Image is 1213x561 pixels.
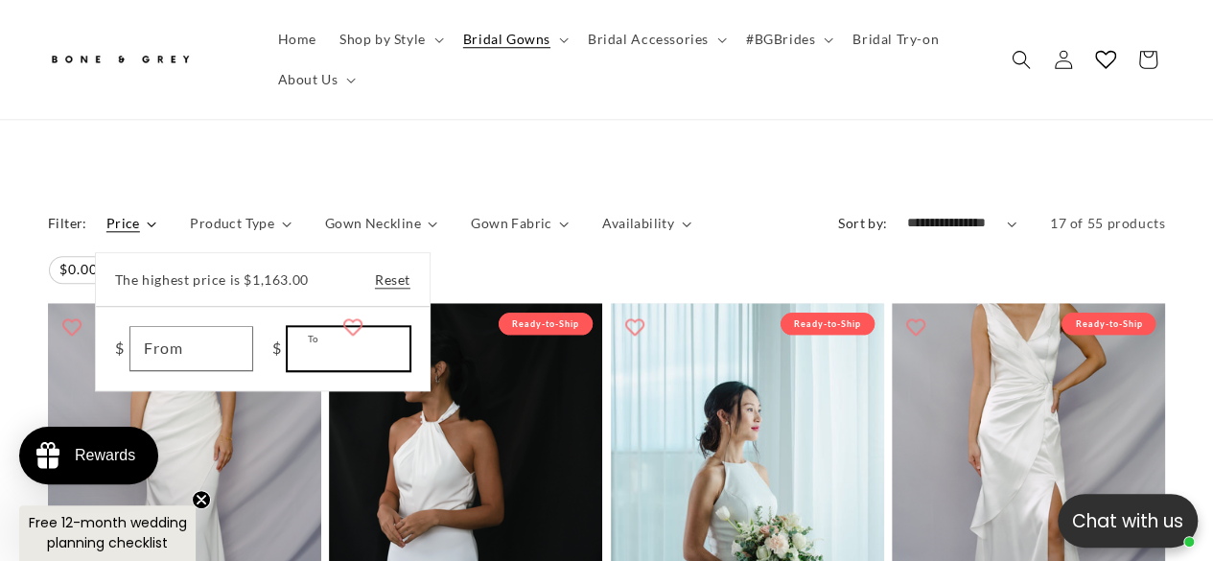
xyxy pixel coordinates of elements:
[19,505,196,561] div: Free 12-month wedding planning checklistClose teaser
[334,308,372,346] button: Add to wishlist
[616,308,654,346] button: Add to wishlist
[48,44,192,76] img: Bone and Grey Bridal
[115,335,125,362] span: $
[267,19,328,59] a: Home
[897,308,935,346] button: Add to wishlist
[106,213,157,233] summary: Price
[735,19,841,59] summary: #BGBrides
[339,31,426,48] span: Shop by Style
[1058,494,1198,548] button: Open chatbox
[1000,38,1042,81] summary: Search
[267,59,364,100] summary: About Us
[588,31,709,48] span: Bridal Accessories
[746,31,815,48] span: #BGBrides
[29,513,187,552] span: Free 12-month wedding planning checklist
[463,31,550,48] span: Bridal Gowns
[375,268,410,292] a: Reset
[115,268,309,292] span: The highest price is $1,163.00
[278,71,338,88] span: About Us
[75,447,135,464] div: Rewards
[53,308,91,346] button: Add to wishlist
[576,19,735,59] summary: Bridal Accessories
[841,19,950,59] a: Bridal Try-on
[1058,507,1198,535] p: Chat with us
[192,490,211,509] button: Close teaser
[452,19,576,59] summary: Bridal Gowns
[852,31,939,48] span: Bridal Try-on
[41,36,247,82] a: Bone and Grey Bridal
[328,19,452,59] summary: Shop by Style
[272,335,282,362] span: $
[278,31,316,48] span: Home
